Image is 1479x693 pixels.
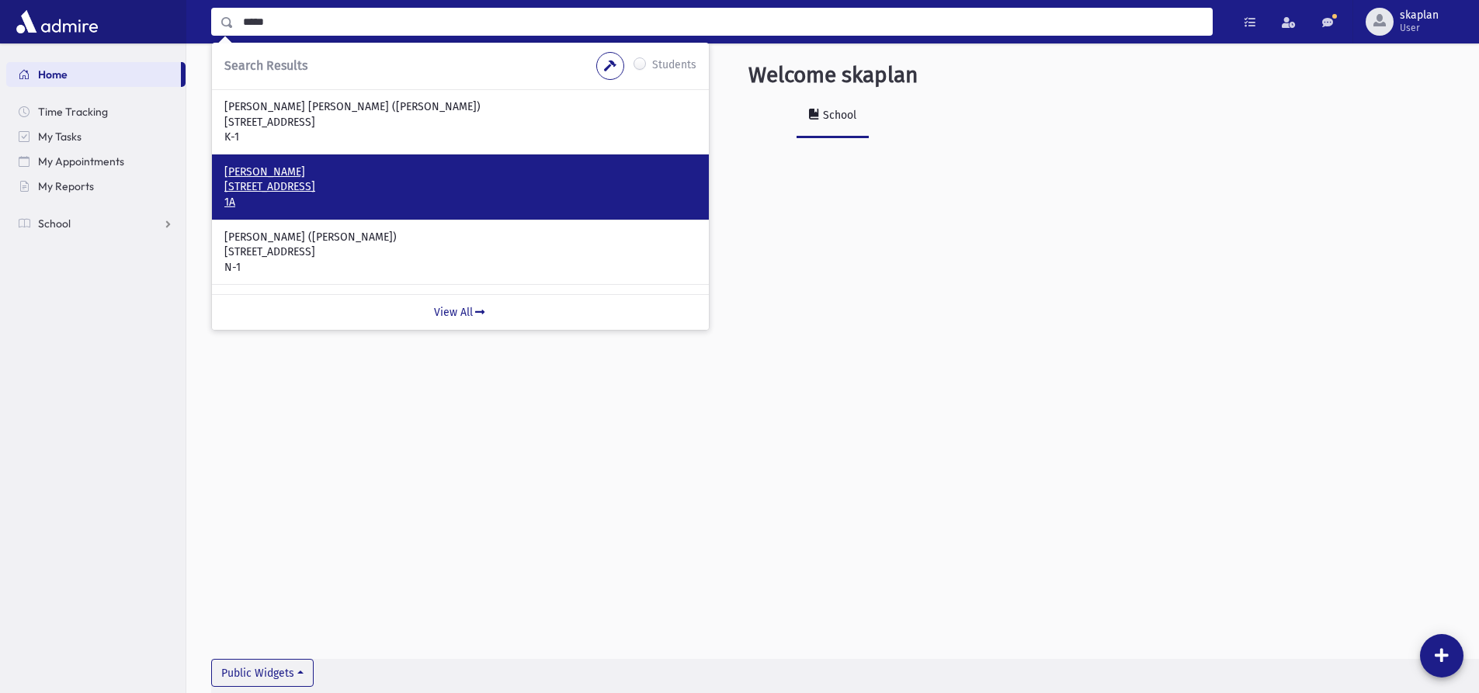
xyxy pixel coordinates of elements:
[748,62,918,88] h3: Welcome skaplan
[820,109,856,122] div: School
[6,174,186,199] a: My Reports
[224,99,696,145] a: [PERSON_NAME] [PERSON_NAME] ([PERSON_NAME]) [STREET_ADDRESS] K-1
[224,130,696,145] p: K-1
[12,6,102,37] img: AdmirePro
[224,165,696,180] p: [PERSON_NAME]
[224,195,696,210] p: 1A
[6,62,181,87] a: Home
[1400,22,1439,34] span: User
[224,230,696,245] p: [PERSON_NAME] ([PERSON_NAME])
[224,179,696,195] p: [STREET_ADDRESS]
[224,260,696,275] p: N-1
[211,659,314,687] button: Public Widgets
[797,95,869,138] a: School
[38,68,68,81] span: Home
[6,211,186,236] a: School
[6,99,186,124] a: Time Tracking
[652,57,696,75] label: Students
[38,105,108,119] span: Time Tracking
[6,124,186,149] a: My Tasks
[224,244,696,260] p: [STREET_ADDRESS]
[38,130,82,144] span: My Tasks
[1400,9,1439,22] span: skaplan
[224,58,307,73] span: Search Results
[234,8,1212,36] input: Search
[38,217,71,230] span: School
[212,294,709,330] a: View All
[6,149,186,174] a: My Appointments
[224,115,696,130] p: [STREET_ADDRESS]
[224,230,696,275] a: [PERSON_NAME] ([PERSON_NAME]) [STREET_ADDRESS] N-1
[224,99,696,115] p: [PERSON_NAME] [PERSON_NAME] ([PERSON_NAME])
[38,179,94,193] span: My Reports
[224,165,696,210] a: [PERSON_NAME] [STREET_ADDRESS] 1A
[38,154,124,168] span: My Appointments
